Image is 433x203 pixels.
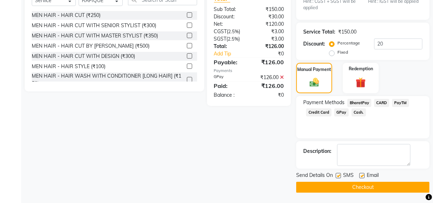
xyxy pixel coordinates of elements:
[32,72,184,87] div: MEN HAIR - HAIR WASH WITH CONDITIONER [LONG HAIR] (₹150)
[347,99,371,107] span: BharatPay
[374,99,389,107] span: CARD
[249,28,289,35] div: ₹3.00
[209,20,249,28] div: Net:
[249,74,289,81] div: ₹126.00
[209,43,249,50] div: Total:
[209,50,256,58] a: Add Tip
[334,108,349,117] span: GPay
[249,91,289,99] div: ₹0
[214,36,227,42] span: SGST
[392,99,409,107] span: PayTM
[209,13,249,20] div: Discount:
[249,6,289,13] div: ₹150.00
[249,58,289,66] div: ₹126.00
[303,99,344,106] span: Payment Methods
[214,68,284,74] div: Payments
[32,63,105,70] div: MEN HAIR - HAIR STYLE (₹100)
[209,82,249,90] div: Paid:
[32,53,135,60] div: MEN HAIR - HAIR CUT WITH DESIGN (₹300)
[343,172,354,180] span: SMS
[256,50,289,58] div: ₹0
[32,42,150,50] div: MEN HAIR - HAIR CUT BY [PERSON_NAME] (₹500)
[249,82,289,90] div: ₹126.00
[303,148,331,155] div: Description:
[352,108,366,117] span: Cash.
[338,28,356,36] div: ₹150.00
[228,36,239,42] span: 2.5%
[209,91,249,99] div: Balance :
[249,20,289,28] div: ₹120.00
[214,28,227,35] span: CGST
[228,29,239,34] span: 2.5%
[297,66,331,73] label: Manual Payment
[32,32,158,40] div: MEN HAIR - HAIR CUT WITH MASTER STYLIST (₹350)
[249,43,289,50] div: ₹126.00
[249,13,289,20] div: ₹30.00
[296,182,429,193] button: Checkout
[209,74,249,81] div: GPay
[306,108,331,117] span: Credit Card
[32,12,100,19] div: MEN HAIR - HAIR CUT (₹250)
[296,172,333,180] span: Send Details On
[349,66,373,72] label: Redemption
[249,35,289,43] div: ₹3.00
[353,76,369,89] img: _gift.svg
[209,6,249,13] div: Sub Total:
[209,58,249,66] div: Payable:
[367,172,379,180] span: Email
[303,40,325,48] div: Discount:
[337,40,360,46] label: Percentage
[337,49,348,55] label: Fixed
[209,28,249,35] div: ( )
[307,77,322,88] img: _cash.svg
[32,22,156,29] div: MEN HAIR - HAIR CUT WITH SENIOR STYLIST (₹300)
[303,28,335,36] div: Service Total:
[209,35,249,43] div: ( )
